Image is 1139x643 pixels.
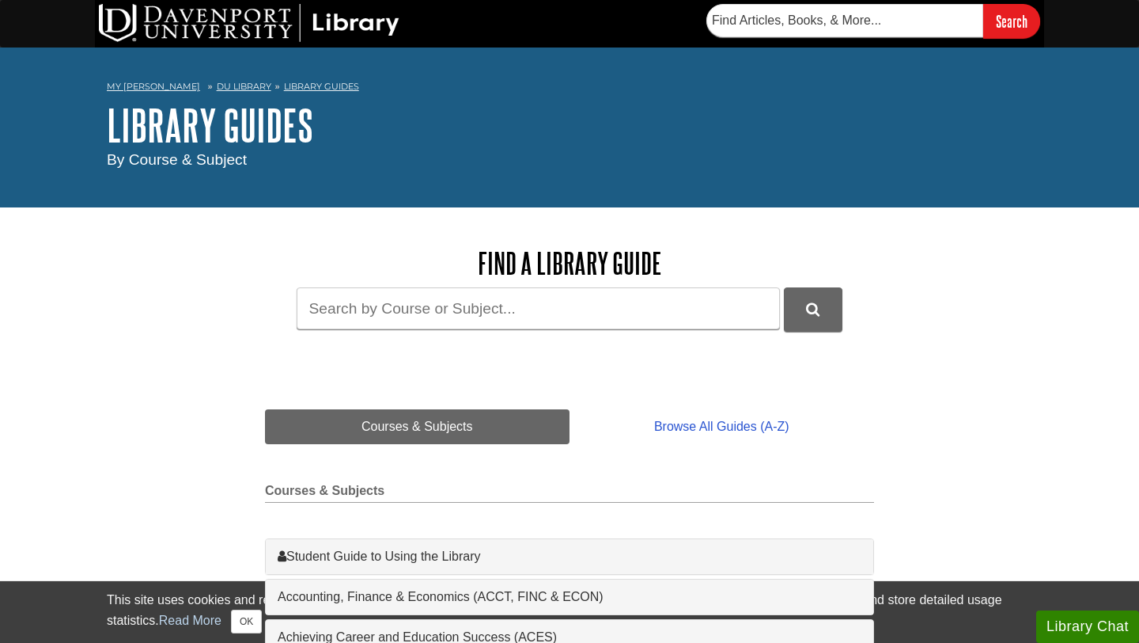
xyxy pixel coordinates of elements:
[284,81,359,92] a: Library Guides
[265,484,874,503] h2: Courses & Subjects
[706,4,983,37] input: Find Articles, Books, & More...
[107,80,200,93] a: My [PERSON_NAME]
[706,4,1040,38] form: Searches DU Library's articles, books, and more
[806,302,819,317] i: Search Library Guides
[107,149,1032,172] div: By Course & Subject
[1036,611,1139,643] button: Library Chat
[99,4,399,42] img: DU Library
[569,409,874,444] a: Browse All Guides (A-Z)
[278,547,861,566] a: Student Guide to Using the Library
[159,614,221,627] a: Read More
[297,287,780,329] input: Search by Course or Subject...
[231,610,262,633] button: Close
[265,409,569,444] a: Courses & Subjects
[107,76,1032,101] nav: breadcrumb
[265,247,874,280] h2: Find a Library Guide
[217,81,271,92] a: DU Library
[983,4,1040,38] input: Search
[278,588,861,607] a: Accounting, Finance & Economics (ACCT, FINC & ECON)
[107,101,1032,149] h1: Library Guides
[107,591,1032,633] div: This site uses cookies and records your IP address for usage statistics. Additionally, we use Goo...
